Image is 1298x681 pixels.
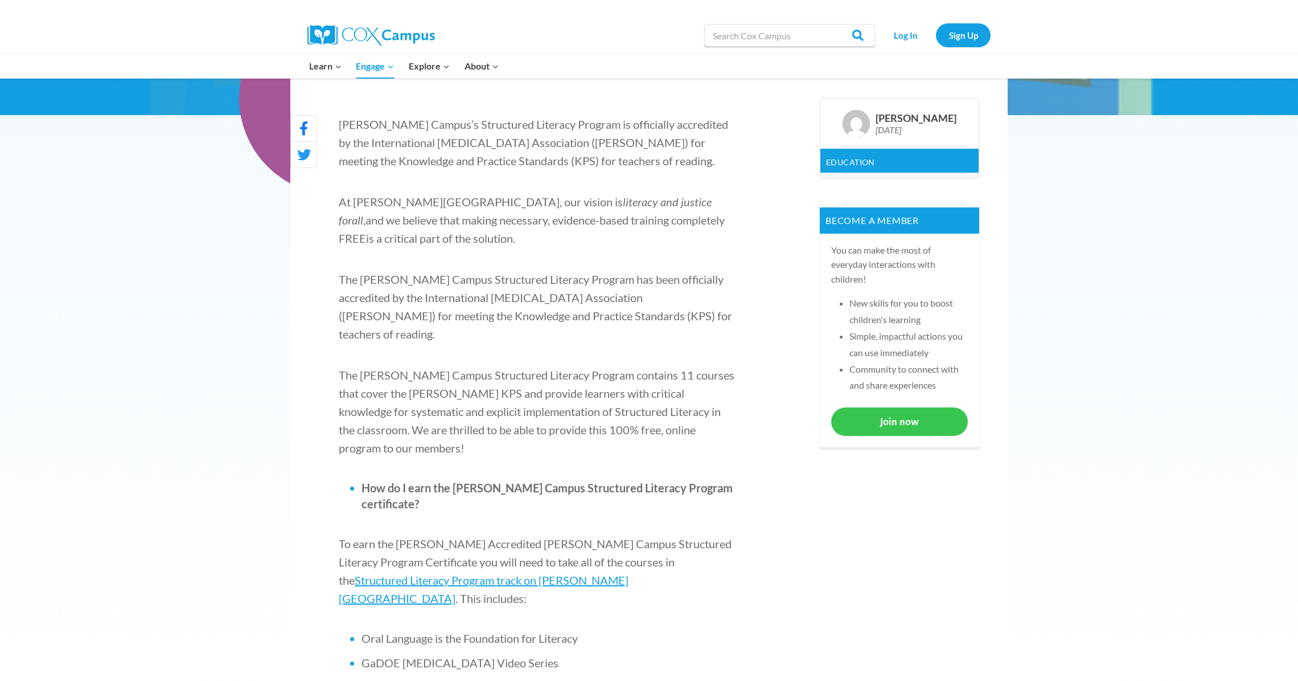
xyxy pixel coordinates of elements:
span: How do I earn the [PERSON_NAME] Campus Structured Literacy Program certificate? [362,481,733,511]
p: Become a member [820,207,979,234]
nav: Secondary Navigation [881,23,991,47]
span: At [PERSON_NAME][GEOGRAPHIC_DATA], our vision is [339,195,623,209]
button: Child menu of Learn [302,54,349,78]
li: Simple, impactful actions you can use immediately [849,328,968,361]
li: New skills for you to boost children's learning [849,295,968,328]
div: [DATE] [876,124,956,135]
span: . [513,231,515,245]
a: Sign Up [936,23,991,47]
a: Log In [881,23,930,47]
li: Community to connect with and share experiences [849,361,968,394]
a: Structured Literacy Program track on [PERSON_NAME][GEOGRAPHIC_DATA] [339,573,629,605]
span: GaDOE [MEDICAL_DATA] Video Series [362,656,558,670]
span: [PERSON_NAME] Campus’s Structured Literacy Program is officially accredited by the International ... [339,117,728,168]
span: . This includes: [455,592,527,605]
span: To earn the [PERSON_NAME] Accredited [PERSON_NAME] Campus Structured Literacy Program Certificate... [339,537,732,587]
a: Join now [831,407,968,435]
input: Search Cox Campus [704,24,875,47]
button: Child menu of About [457,54,506,78]
span: is a critical part of the solution [366,231,513,245]
span: The [PERSON_NAME] Campus Structured Literacy Program contains 11 courses that cover the [PERSON_N... [339,368,734,455]
div: [PERSON_NAME] [876,112,956,125]
span: Oral Language is the Foundation for Literacy [362,631,578,645]
a: Education [826,157,875,167]
p: You can make the most of everyday interactions with children! [831,243,968,287]
button: Child menu of Explore [401,54,457,78]
button: Child menu of Engage [349,54,402,78]
span: , [363,213,365,227]
span: The [PERSON_NAME] Campus Structured Literacy Program has been officially accredited by the Intern... [339,272,732,341]
nav: Primary Navigation [302,54,506,78]
span: and we believe that making necessary, evidence-based training completely FREE [339,213,725,245]
img: Cox Campus [307,25,435,46]
span: all [352,213,363,227]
